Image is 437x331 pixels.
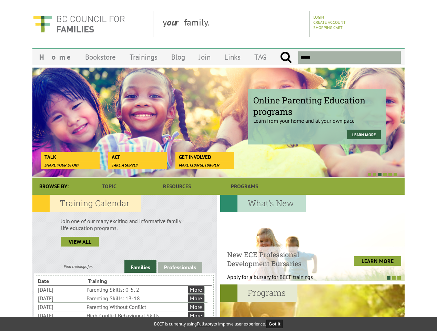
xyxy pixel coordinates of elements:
[41,152,99,161] a: Talk Share your story
[44,153,95,161] span: Talk
[188,312,204,319] a: More
[347,130,381,139] a: Learn more
[88,277,136,285] li: Training
[78,49,123,65] a: Bookstore
[123,49,164,65] a: Trainings
[87,285,186,294] li: Parenting Skills: 0-5, 2
[38,277,87,285] li: Date
[32,195,141,212] h2: Training Calendar
[247,49,273,65] a: TAG
[38,311,85,320] li: [DATE]
[179,153,230,161] span: Get Involved
[87,294,186,302] li: Parenting Skills: 13-18
[112,162,138,168] span: Take a survey
[38,294,85,302] li: [DATE]
[157,11,310,37] div: y family.
[211,178,278,195] a: Programs
[313,20,346,25] a: Create Account
[143,178,211,195] a: Resources
[313,14,324,20] a: Login
[32,264,124,269] div: Find trainings for:
[167,17,184,28] strong: our
[280,51,292,64] input: Submit
[158,262,202,273] a: Professionals
[164,49,192,65] a: Blog
[313,25,343,30] a: Shopping Cart
[112,153,162,161] span: Act
[192,49,217,65] a: Join
[220,284,297,302] h2: Programs
[124,260,156,273] a: Families
[220,195,306,212] h2: What's New
[32,178,75,195] div: Browse By:
[227,273,330,287] p: Apply for a bursary for BCCF trainings West...
[188,286,204,293] a: More
[75,178,143,195] a: Topic
[32,49,78,65] a: Home
[197,321,213,327] a: Fullstory
[354,256,401,266] a: LEARN MORE
[61,218,188,231] p: Join one of our many exciting and informative family life education programs.
[44,162,79,168] span: Share your story
[227,250,330,268] h4: New ECE Professional Development Bursaries
[87,311,186,320] li: High-Conflict Behavioural Skills
[253,94,381,117] span: Online Parenting Education programs
[188,294,204,302] a: More
[266,320,283,328] button: Got it
[175,152,233,161] a: Get Involved Make change happen
[38,303,85,311] li: [DATE]
[32,11,125,37] img: BC Council for FAMILIES
[188,303,204,311] a: More
[217,49,247,65] a: Links
[87,303,186,311] li: Parenting Without Conflict
[38,285,85,294] li: [DATE]
[179,162,220,168] span: Make change happen
[108,152,166,161] a: Act Take a survey
[61,237,99,247] a: view all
